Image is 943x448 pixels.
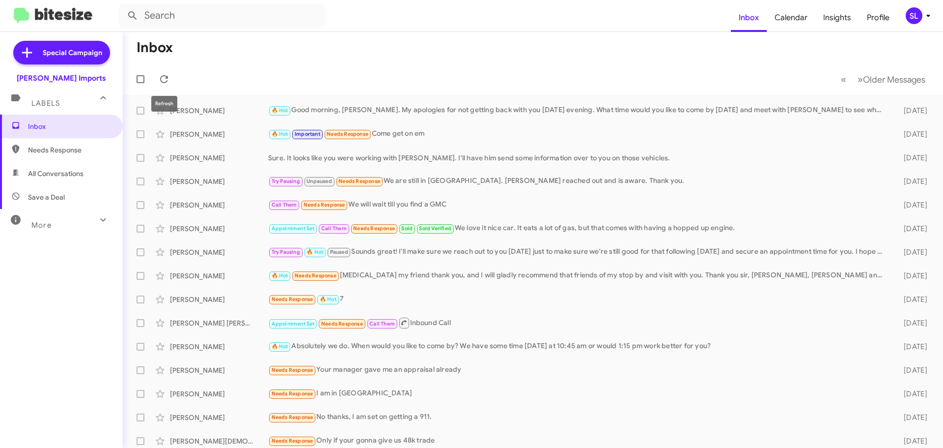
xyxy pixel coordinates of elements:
[137,40,173,56] h1: Inbox
[268,105,888,116] div: Good morning, [PERSON_NAME]. My apologies for not getting back with you [DATE] evening. What time...
[320,296,336,302] span: 🔥 Hot
[272,296,313,302] span: Needs Response
[859,3,897,32] a: Profile
[268,128,888,140] div: Come get on em
[731,3,767,32] a: Inbox
[272,272,288,279] span: 🔥 Hot
[888,271,935,281] div: [DATE]
[295,272,336,279] span: Needs Response
[151,96,177,112] div: Refresh
[888,365,935,375] div: [DATE]
[835,69,931,90] nav: Page navigation example
[268,246,888,258] div: Sounds great! I'll make sure we reach out to you [DATE] just to make sure we're still good for th...
[306,178,332,184] span: Unpaused
[17,73,106,83] div: [PERSON_NAME] Imports
[888,295,935,304] div: [DATE]
[268,317,888,329] div: Inbound Call
[272,225,315,232] span: Appointment Set
[338,178,380,184] span: Needs Response
[295,131,320,137] span: Important
[888,342,935,352] div: [DATE]
[170,365,268,375] div: [PERSON_NAME]
[170,106,268,116] div: [PERSON_NAME]
[330,249,348,255] span: Paused
[28,192,65,202] span: Save a Deal
[272,343,288,350] span: 🔥 Hot
[119,4,325,28] input: Search
[268,223,888,234] div: We love it nice car. It eats a lot of gas, but that comes with having a hopped up engine.
[31,99,60,108] span: Labels
[170,413,268,422] div: [PERSON_NAME]
[170,129,268,139] div: [PERSON_NAME]
[170,200,268,210] div: [PERSON_NAME]
[268,435,888,447] div: Only if your gonna give us 48k trade
[268,294,888,305] div: 7
[321,321,363,327] span: Needs Response
[888,224,935,234] div: [DATE]
[767,3,815,32] a: Calendar
[858,73,863,86] span: »
[268,270,888,281] div: [MEDICAL_DATA] my friend thank you, and I will gladly recommend that friends of my stop by and vi...
[888,389,935,399] div: [DATE]
[268,412,888,423] div: No thanks, I am set on getting a 911.
[272,202,297,208] span: Call Them
[31,221,52,230] span: More
[268,388,888,399] div: I am in [GEOGRAPHIC_DATA]
[43,48,102,58] span: Special Campaign
[170,342,268,352] div: [PERSON_NAME]
[170,295,268,304] div: [PERSON_NAME]
[897,7,932,24] button: SL
[170,436,268,446] div: [PERSON_NAME][DEMOGRAPHIC_DATA]
[888,129,935,139] div: [DATE]
[401,225,413,232] span: Sold
[170,247,268,257] div: [PERSON_NAME]
[272,321,315,327] span: Appointment Set
[852,69,931,90] button: Next
[28,145,111,155] span: Needs Response
[304,202,345,208] span: Needs Response
[863,74,925,85] span: Older Messages
[170,318,268,328] div: [PERSON_NAME] [PERSON_NAME]
[906,7,922,24] div: SL
[835,69,852,90] button: Previous
[888,106,935,116] div: [DATE]
[268,153,888,163] div: Sure. It looks like you were working with [PERSON_NAME]. I'll have him send some information over...
[272,438,313,444] span: Needs Response
[327,131,368,137] span: Needs Response
[353,225,395,232] span: Needs Response
[888,413,935,422] div: [DATE]
[272,107,288,114] span: 🔥 Hot
[841,73,846,86] span: «
[268,176,888,187] div: We are still in [GEOGRAPHIC_DATA]. [PERSON_NAME] reached out and is aware. Thank you.
[888,436,935,446] div: [DATE]
[815,3,859,32] a: Insights
[888,153,935,163] div: [DATE]
[888,318,935,328] div: [DATE]
[13,41,110,64] a: Special Campaign
[369,321,395,327] span: Call Them
[419,225,451,232] span: Sold Verified
[170,389,268,399] div: [PERSON_NAME]
[268,341,888,352] div: Absolutely we do. When would you like to come by? We have some time [DATE] at 10:45 am or would 1...
[272,390,313,397] span: Needs Response
[170,271,268,281] div: [PERSON_NAME]
[321,225,347,232] span: Call Them
[28,121,111,131] span: Inbox
[170,153,268,163] div: [PERSON_NAME]
[888,177,935,186] div: [DATE]
[888,200,935,210] div: [DATE]
[272,178,300,184] span: Try Pausing
[272,414,313,420] span: Needs Response
[170,224,268,234] div: [PERSON_NAME]
[888,247,935,257] div: [DATE]
[272,131,288,137] span: 🔥 Hot
[306,249,323,255] span: 🔥 Hot
[170,177,268,186] div: [PERSON_NAME]
[268,364,888,376] div: Your manager gave me an appraisal already
[272,249,300,255] span: Try Pausing
[268,199,888,210] div: We will wait till you find a GMC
